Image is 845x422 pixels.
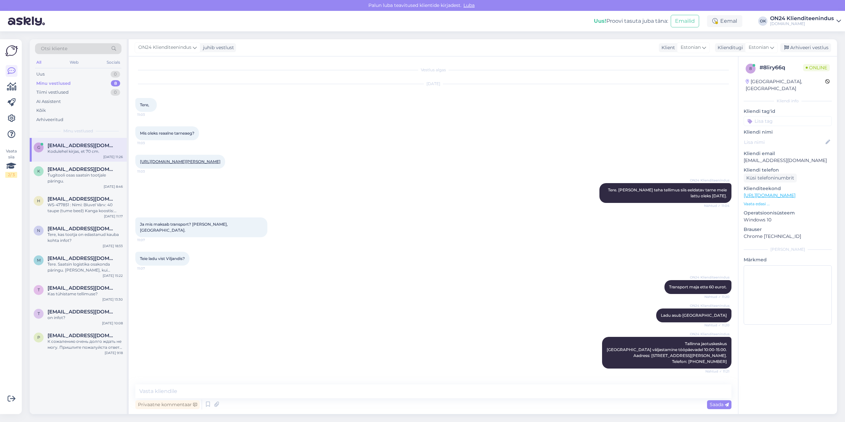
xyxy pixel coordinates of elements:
[137,112,162,117] span: 11:03
[744,233,832,240] p: Chrome [TECHNICAL_ID]
[37,258,41,263] span: m
[48,261,123,273] div: Tere. Saatsin logistika osakonda päringu. [PERSON_NAME], kui saabub vastus.
[690,332,729,337] span: ON24 Klienditeenindus
[681,44,701,51] span: Estonian
[704,323,729,328] span: Nähtud ✓ 11:20
[36,89,69,96] div: Tiimi vestlused
[744,185,832,192] p: Klienditeekond
[744,201,832,207] p: Vaata edasi ...
[63,128,93,134] span: Minu vestlused
[103,243,123,248] div: [DATE] 18:33
[744,210,832,216] p: Operatsioonisüsteem
[48,226,116,232] span: nele.mandla@gmail.com
[5,45,18,57] img: Askly Logo
[690,178,729,183] span: ON24 Klienditeenindus
[671,15,699,27] button: Emailid
[48,339,123,350] div: К сожалению очень долго ждать не могу. Пришлите пожалуйста ответ на почте [EMAIL_ADDRESS][DOMAIN_...
[103,273,123,278] div: [DATE] 15:22
[105,58,121,67] div: Socials
[594,17,668,25] div: Proovi tasuta juba täna:
[760,64,803,72] div: # 8liry66q
[200,44,234,51] div: juhib vestlust
[661,313,727,318] span: Ladu asub [GEOGRAPHIC_DATA]
[744,150,832,157] p: Kliendi email
[48,333,116,339] span: Pavelumb@gmail.com
[135,400,200,409] div: Privaatne kommentaar
[48,172,123,184] div: Tugitooli osas saatsin tootjale päringu.
[669,284,727,289] span: Transport maja ette 60 eurot.
[48,166,116,172] span: kristel.hommik@mail.ee
[770,16,841,26] a: ON24 Klienditeenindus[DOMAIN_NAME]
[48,315,123,321] div: on infot?
[37,228,40,233] span: n
[744,246,832,252] div: [PERSON_NAME]
[744,139,824,146] input: Lisa nimi
[36,80,71,87] div: Minu vestlused
[803,64,830,71] span: Online
[48,232,123,243] div: Tere, kas tootja on edastanud kauba kohta infot?
[705,369,729,374] span: Nähtud ✓ 11:21
[744,192,795,198] a: [URL][DOMAIN_NAME]
[5,148,17,178] div: Vaata siia
[744,98,832,104] div: Kliendi info
[744,116,832,126] input: Lisa tag
[48,255,116,261] span: mennuke85@gmail.com
[690,303,729,308] span: ON24 Klienditeenindus
[135,81,731,87] div: [DATE]
[38,311,40,316] span: t
[111,80,120,87] div: 8
[48,148,123,154] div: Kodulehel kirjas, et 70 cm.
[659,44,675,51] div: Klient
[37,145,40,150] span: g
[746,78,825,92] div: [GEOGRAPHIC_DATA], [GEOGRAPHIC_DATA]
[48,291,123,297] div: Kas tühistame tellimuse?
[135,67,731,73] div: Vestlus algas
[744,167,832,174] p: Kliendi telefon
[36,107,46,114] div: Kõik
[68,58,80,67] div: Web
[137,266,162,271] span: 11:07
[744,157,832,164] p: [EMAIL_ADDRESS][DOMAIN_NAME]
[744,226,832,233] p: Brauser
[102,321,123,326] div: [DATE] 10:08
[594,18,606,24] b: Uus!
[48,285,116,291] span: toomas.raist@gmail.com
[111,89,120,96] div: 0
[758,16,767,26] div: OK
[36,116,63,123] div: Arhiveeritud
[103,154,123,159] div: [DATE] 11:26
[138,44,191,51] span: ON24 Klienditeenindus
[48,143,116,148] span: gert.haljasmae@gmail.com
[104,184,123,189] div: [DATE] 8:46
[770,21,834,26] div: [DOMAIN_NAME]
[5,172,17,178] div: 2 / 3
[140,102,149,107] span: Tere,
[37,335,40,340] span: P
[715,44,743,51] div: Klienditugi
[744,129,832,136] p: Kliendi nimi
[137,141,162,146] span: 11:03
[35,58,43,67] div: All
[710,402,729,407] span: Saada
[749,66,752,71] span: 8
[744,256,832,263] p: Märkmed
[690,275,729,280] span: ON24 Klienditeenindus
[770,16,834,21] div: ON24 Klienditeenindus
[744,174,797,182] div: Küsi telefoninumbrit
[140,131,194,136] span: Mis oleks reaalne tarneaeg?
[608,187,728,198] span: Tere. [PERSON_NAME] teha tellimus siis eeldatav tarne meie lattu oleks [DATE].
[744,108,832,115] p: Kliendi tag'id
[48,202,123,214] div: WS-477851 : Nimi: Bluvel Värv: 40 taupe (tume beež) Kanga koostis: 100% PES Kulumiskindlus: 100 0...
[704,203,729,208] span: Nähtud ✓ 11:04
[137,238,162,243] span: 11:07
[461,2,477,8] span: Luba
[744,216,832,223] p: Windows 10
[780,43,831,52] div: Arhiveeri vestlus
[111,71,120,78] div: 0
[704,294,729,299] span: Nähtud ✓ 11:20
[37,198,40,203] span: h
[41,45,67,52] span: Otsi kliente
[105,350,123,355] div: [DATE] 9:18
[140,222,229,233] span: Ja mis maksab transport? [PERSON_NAME], [GEOGRAPHIC_DATA].
[140,256,185,261] span: Teie ladu vist Viljandis?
